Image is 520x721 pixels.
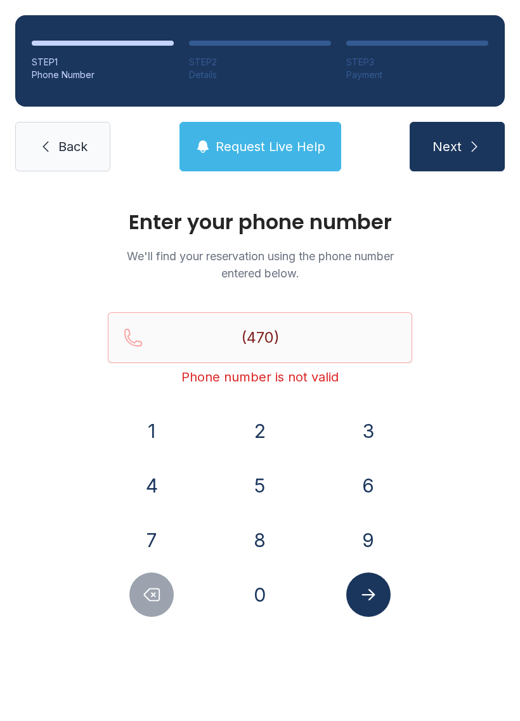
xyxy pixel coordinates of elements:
button: 0 [238,572,282,617]
button: 7 [129,518,174,562]
button: 8 [238,518,282,562]
button: 1 [129,409,174,453]
button: Submit lookup form [346,572,391,617]
button: 6 [346,463,391,508]
input: Reservation phone number [108,312,412,363]
div: STEP 2 [189,56,331,69]
div: Phone number is not valid [108,368,412,386]
button: 4 [129,463,174,508]
div: STEP 3 [346,56,488,69]
button: 3 [346,409,391,453]
div: STEP 1 [32,56,174,69]
button: 5 [238,463,282,508]
h1: Enter your phone number [108,212,412,232]
p: We'll find your reservation using the phone number entered below. [108,248,412,282]
span: Next [432,138,462,155]
button: Delete number [129,572,174,617]
button: 9 [346,518,391,562]
div: Payment [346,69,488,81]
div: Phone Number [32,69,174,81]
button: 2 [238,409,282,453]
span: Request Live Help [216,138,325,155]
div: Details [189,69,331,81]
span: Back [58,138,88,155]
